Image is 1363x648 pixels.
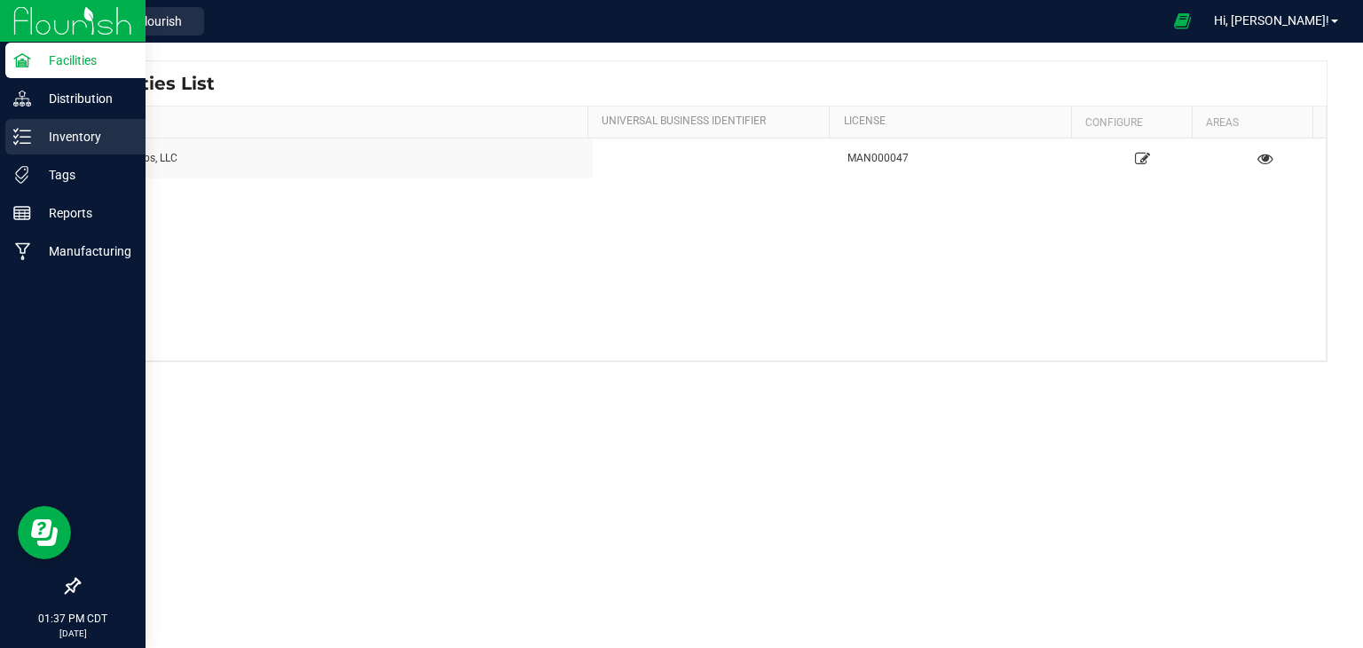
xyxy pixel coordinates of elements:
[91,150,582,167] div: Curador Labs, LLC
[93,115,580,129] a: Name
[847,150,1070,167] div: MAN000047
[602,115,823,129] a: Universal Business Identifier
[8,627,138,640] p: [DATE]
[13,242,31,260] inline-svg: Manufacturing
[844,115,1065,129] a: License
[13,204,31,222] inline-svg: Reports
[1214,13,1329,28] span: Hi, [PERSON_NAME]!
[13,166,31,184] inline-svg: Tags
[1071,107,1192,138] th: Configure
[31,50,138,71] p: Facilities
[31,241,138,262] p: Manufacturing
[8,611,138,627] p: 01:37 PM CDT
[13,90,31,107] inline-svg: Distribution
[18,506,71,559] iframe: Resource center
[31,164,138,186] p: Tags
[13,51,31,69] inline-svg: Facilities
[92,70,215,97] span: Facilities List
[31,126,138,147] p: Inventory
[13,128,31,146] inline-svg: Inventory
[31,88,138,109] p: Distribution
[1162,4,1202,38] span: Open Ecommerce Menu
[31,202,138,224] p: Reports
[1192,107,1312,138] th: Areas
